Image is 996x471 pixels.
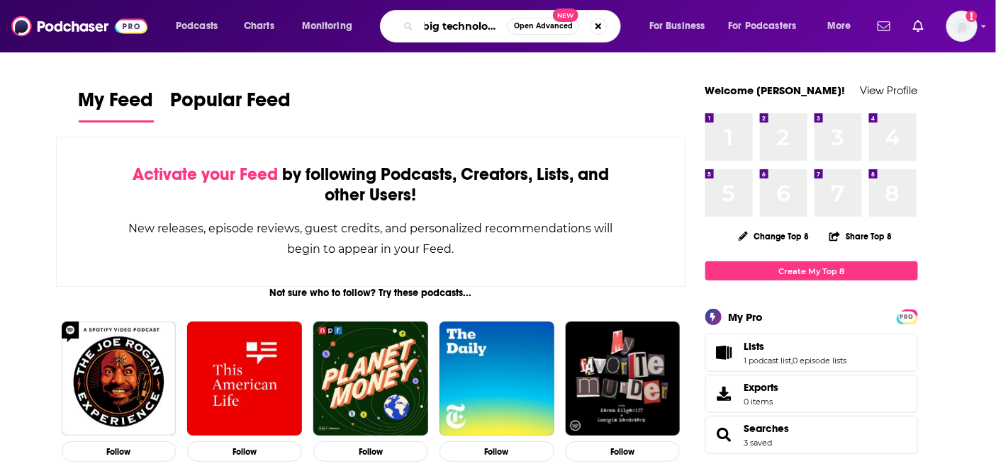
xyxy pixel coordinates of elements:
[946,11,978,42] img: User Profile
[817,15,869,38] button: open menu
[827,16,851,36] span: More
[710,343,739,363] a: Lists
[744,356,792,365] a: 1 podcast list
[566,322,681,436] img: My Favorite Murder with Karen Kilgariff and Georgia Hardstark
[440,322,554,436] img: The Daily
[744,381,779,394] span: Exports
[313,441,428,462] button: Follow
[62,322,177,436] img: The Joe Rogan Experience
[710,384,739,404] span: Exports
[566,441,681,462] button: Follow
[729,16,797,36] span: For Podcasters
[244,16,274,36] span: Charts
[705,261,918,280] a: Create My Top 8
[440,441,554,462] button: Follow
[133,164,278,185] span: Activate your Feed
[128,164,615,205] div: by following Podcasts, Creators, Lists, and other Users!
[705,84,846,97] a: Welcome [PERSON_NAME]!
[79,88,154,120] span: My Feed
[553,8,578,22] span: New
[705,375,918,413] a: Exports
[729,310,763,324] div: My Pro
[966,11,978,22] svg: Add a profile image
[793,356,847,365] a: 0 episode lists
[639,15,723,38] button: open menu
[187,322,302,436] img: This American Life
[744,340,765,353] span: Lists
[744,397,779,407] span: 0 items
[946,11,978,42] span: Logged in as ABolliger
[720,15,817,38] button: open menu
[861,84,918,97] a: View Profile
[514,23,573,30] span: Open Advanced
[649,16,705,36] span: For Business
[508,18,579,35] button: Open AdvancedNew
[393,10,634,42] div: Search podcasts, credits, & more...
[792,356,793,365] span: ,
[744,340,847,353] a: Lists
[166,15,236,38] button: open menu
[176,16,218,36] span: Podcasts
[419,15,508,38] input: Search podcasts, credits, & more...
[11,13,147,40] img: Podchaser - Follow, Share and Rate Podcasts
[872,14,896,38] a: Show notifications dropdown
[744,438,773,448] a: 3 saved
[302,16,352,36] span: Monitoring
[235,15,283,38] a: Charts
[730,227,818,245] button: Change Top 8
[705,334,918,372] span: Lists
[171,88,291,123] a: Popular Feed
[946,11,978,42] button: Show profile menu
[187,441,302,462] button: Follow
[313,322,428,436] img: Planet Money
[899,311,916,322] a: PRO
[292,15,371,38] button: open menu
[744,422,790,435] a: Searches
[907,14,929,38] a: Show notifications dropdown
[62,441,177,462] button: Follow
[79,88,154,123] a: My Feed
[171,88,291,120] span: Popular Feed
[899,312,916,322] span: PRO
[705,416,918,454] span: Searches
[710,425,739,445] a: Searches
[128,218,615,259] div: New releases, episode reviews, guest credits, and personalized recommendations will begin to appe...
[56,287,686,299] div: Not sure who to follow? Try these podcasts...
[829,222,893,250] button: Share Top 8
